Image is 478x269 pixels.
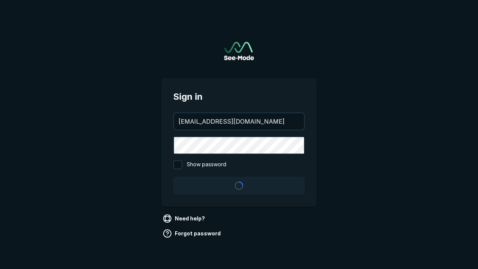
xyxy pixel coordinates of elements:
span: Show password [187,160,226,169]
a: Forgot password [161,228,224,239]
input: your@email.com [174,113,304,130]
img: See-Mode Logo [224,42,254,60]
a: Need help? [161,213,208,225]
a: Go to sign in [224,42,254,60]
span: Sign in [173,90,305,103]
